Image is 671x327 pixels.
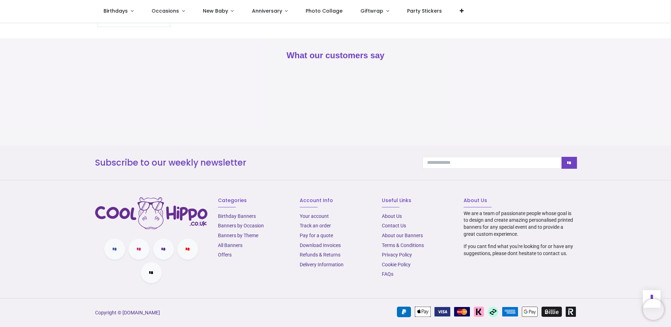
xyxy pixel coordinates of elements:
[382,271,393,277] a: FAQs
[252,7,282,14] span: Anniversary
[488,307,498,317] img: Afterpay Clearpay
[218,223,264,228] a: Banners by Occasion
[502,307,518,316] img: American Express
[95,310,160,315] a: Copyright © [DOMAIN_NAME]
[300,262,344,267] a: Delivery Information
[218,213,256,219] a: Birthday Banners
[360,7,383,14] span: Giftwrap
[434,307,450,316] img: VISA
[218,197,289,204] h6: Categories
[104,7,128,14] span: Birthdays
[95,157,412,169] h3: Subscribe to our weekly newsletter
[382,233,423,238] a: About our Banners
[95,49,576,61] h2: What our customers say
[454,307,470,316] img: MasterCard
[306,7,343,14] span: Photo Collage
[300,197,371,204] h6: Account Info
[382,223,406,228] a: Contact Us
[464,210,576,238] p: We are a team of passionate people whose goal is to design and create amazing personalised printe...
[300,242,341,248] a: Download Invoices
[382,242,424,248] a: Terms & Conditions
[382,197,453,204] h6: Useful Links
[218,233,258,238] a: Banners by Theme
[415,307,431,317] img: Apple Pay
[407,7,442,14] span: Party Stickers
[203,7,228,14] span: New Baby
[397,307,411,317] img: PayPal
[464,243,576,257] p: If you cant find what you're looking for or have any suggestions, please dont hesitate to contact...
[300,252,340,258] a: Refunds & Returns
[300,223,331,228] a: Track an order
[464,197,576,204] h6: About Us
[382,262,411,267] a: Cookie Policy
[474,307,484,317] img: Klarna
[152,7,179,14] span: Occasions
[522,307,538,317] img: Google Pay
[218,252,232,258] a: Offers
[382,252,412,258] a: Privacy Policy
[566,307,576,317] img: Revolut Pay
[218,242,243,248] a: All Banners
[300,233,333,238] a: Pay for a quote
[542,307,562,317] img: Billie
[300,213,329,219] a: Your account
[643,299,664,320] iframe: Brevo live chat
[382,213,402,219] a: About Us​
